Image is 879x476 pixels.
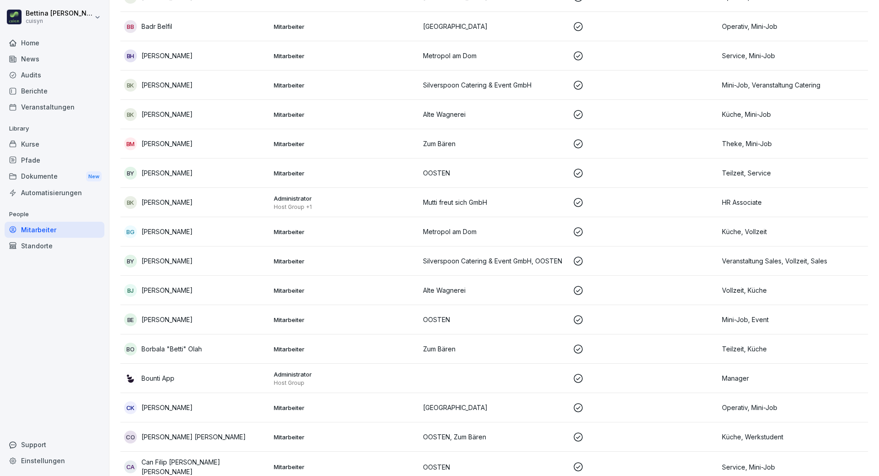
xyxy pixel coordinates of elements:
[722,285,864,295] p: Vollzeit, Küche
[5,168,104,185] div: Dokumente
[141,373,174,383] p: Bounti App
[124,20,137,33] div: BB
[5,222,104,238] div: Mitarbeiter
[5,67,104,83] a: Audits
[722,373,864,383] p: Manager
[722,168,864,178] p: Teilzeit, Service
[423,22,565,31] p: [GEOGRAPHIC_DATA]
[141,51,193,60] p: [PERSON_NAME]
[141,227,193,236] p: [PERSON_NAME]
[722,22,864,31] p: Operativ, Mini-Job
[5,437,104,453] div: Support
[722,51,864,60] p: Service, Mini-Job
[124,284,137,297] div: BJ
[274,140,416,148] p: Mitarbeiter
[722,139,864,148] p: Theke, Mini-Job
[5,51,104,67] a: News
[722,227,864,236] p: Küche, Vollzeit
[141,139,193,148] p: [PERSON_NAME]
[124,431,137,443] div: CO
[722,109,864,119] p: Küche, Mini-Job
[423,403,565,412] p: [GEOGRAPHIC_DATA]
[141,256,193,266] p: [PERSON_NAME]
[722,462,864,472] p: Service, Mini-Job
[124,49,137,62] div: BH
[274,203,416,211] p: Host Group +1
[274,169,416,177] p: Mitarbeiter
[274,22,416,31] p: Mitarbeiter
[141,22,172,31] p: Badr Belfil
[274,286,416,295] p: Mitarbeiter
[722,197,864,207] p: HR Associate
[722,80,864,90] p: Mini-Job, Veranstaltung Catering
[124,196,137,209] div: BK
[423,139,565,148] p: Zum Bären
[124,255,137,268] div: BY
[141,315,193,324] p: [PERSON_NAME]
[141,109,193,119] p: [PERSON_NAME]
[423,285,565,295] p: Alte Wagnerei
[141,197,193,207] p: [PERSON_NAME]
[5,168,104,185] a: DokumenteNew
[141,285,193,295] p: [PERSON_NAME]
[124,313,137,326] div: BE
[274,257,416,265] p: Mitarbeiter
[5,35,104,51] a: Home
[124,225,137,238] div: BG
[274,345,416,353] p: Mitarbeiter
[141,80,193,90] p: [PERSON_NAME]
[423,256,565,266] p: Silverspoon Catering & Event GmbH, OOSTEN
[124,137,137,150] div: BM
[124,79,137,92] div: BK
[5,207,104,222] p: People
[722,432,864,442] p: Küche, Werkstudent
[124,401,137,414] div: CK
[423,109,565,119] p: Alte Wagnerei
[274,81,416,89] p: Mitarbeiter
[274,433,416,441] p: Mitarbeiter
[722,344,864,354] p: Teilzeit, Küche
[274,110,416,119] p: Mitarbeiter
[5,136,104,152] a: Kurse
[423,168,565,178] p: OOSTEN
[124,372,137,385] img: r68iygftwe4zdamqwv2qfrde.png
[5,83,104,99] a: Berichte
[423,462,565,472] p: OOSTEN
[274,228,416,236] p: Mitarbeiter
[141,403,193,412] p: [PERSON_NAME]
[124,108,137,121] div: BK
[5,99,104,115] a: Veranstaltungen
[274,316,416,324] p: Mitarbeiter
[423,344,565,354] p: Zum Bären
[86,171,102,182] div: New
[26,18,92,24] p: cuisyn
[423,432,565,442] p: OOSTEN, Zum Bären
[423,51,565,60] p: Metropol am Dom
[274,370,416,378] p: Administrator
[274,52,416,60] p: Mitarbeiter
[5,152,104,168] a: Pfade
[5,238,104,254] a: Standorte
[423,80,565,90] p: Silverspoon Catering & Event GmbH
[274,404,416,412] p: Mitarbeiter
[5,453,104,469] a: Einstellungen
[722,315,864,324] p: Mini-Job, Event
[423,315,565,324] p: OOSTEN
[124,343,137,356] div: BO
[124,167,137,180] div: BY
[274,463,416,471] p: Mitarbeiter
[274,194,416,202] p: Administrator
[5,185,104,201] a: Automatisierungen
[124,460,137,473] div: CA
[423,197,565,207] p: Mutti freut sich GmbH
